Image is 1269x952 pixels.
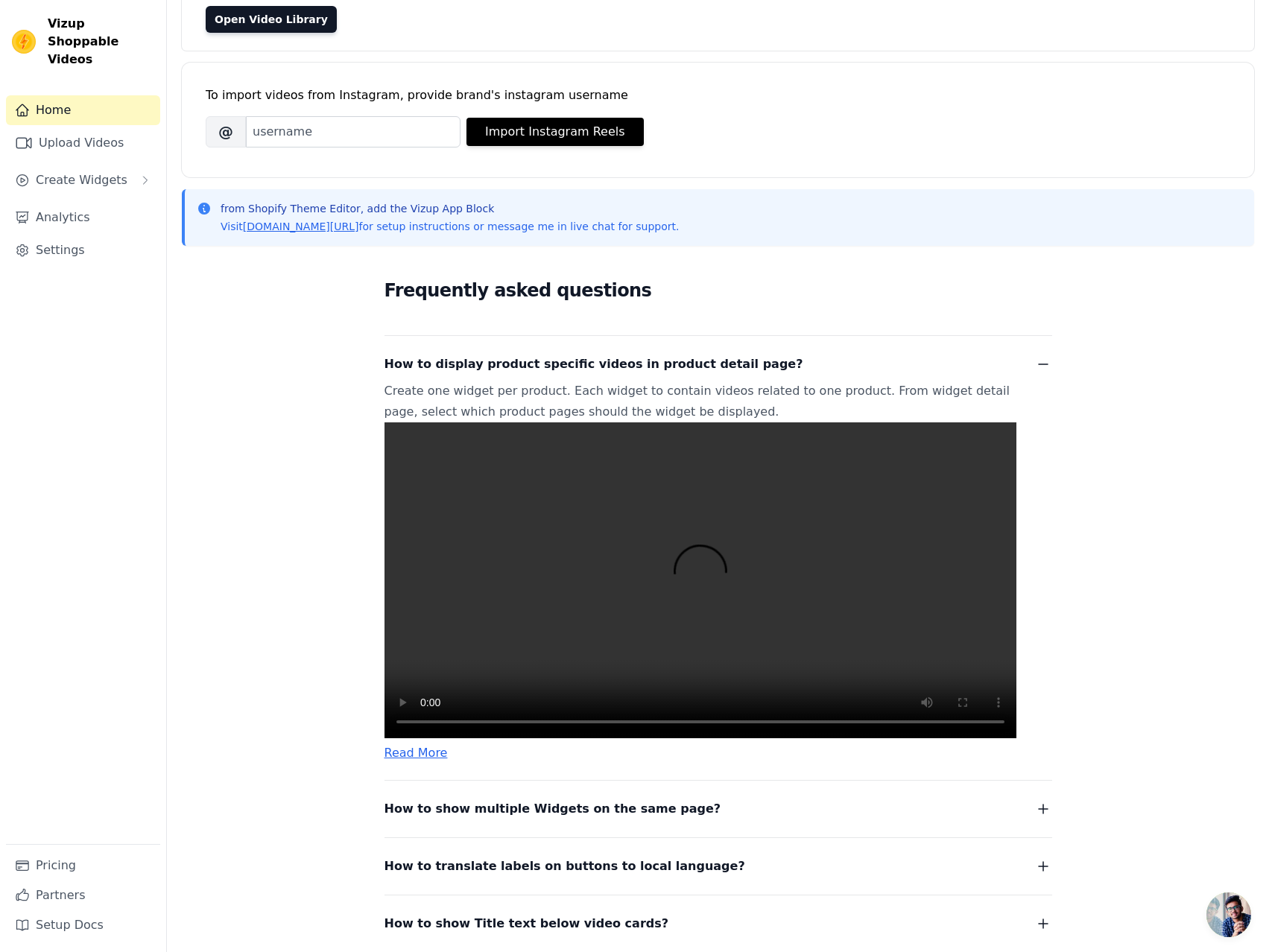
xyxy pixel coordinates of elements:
[6,95,160,125] a: Home
[385,913,1052,934] button: How to show Title text below video cards?
[246,116,461,147] input: username
[206,116,246,147] span: @
[12,30,36,54] img: Vizup
[206,6,337,33] a: Open Video Library
[385,856,1052,877] button: How to translate labels on buttons to local language?
[385,799,721,819] span: How to show multiple Widgets on the same page?
[385,276,1052,305] h2: Frequently asked questions
[36,171,127,189] span: Create Widgets
[206,86,1230,104] div: To import videos from Instagram, provide brand's instagram username
[1206,892,1251,937] a: Open chat
[385,354,803,375] span: How to display product specific videos in product detail page?
[385,856,745,877] span: How to translate labels on buttons to local language?
[385,799,1052,819] button: How to show multiple Widgets on the same page?
[6,851,160,880] a: Pricing
[6,880,160,910] a: Partners
[385,381,1016,738] p: Create one widget per product. Each widget to contain videos related to one product. From widget ...
[6,165,160,195] button: Create Widgets
[221,219,679,234] p: Visit for setup instructions or message me in live chat for support.
[385,354,1052,375] button: How to display product specific videos in product detail page?
[6,203,160,232] a: Analytics
[6,128,160,158] a: Upload Videos
[385,913,669,934] span: How to show Title text below video cards?
[221,201,679,216] p: from Shopify Theme Editor, add the Vizup App Block
[48,15,154,69] span: Vizup Shoppable Videos
[243,220,359,232] a: [DOMAIN_NAME][URL]
[6,235,160,265] a: Settings
[6,910,160,940] a: Setup Docs
[466,118,644,146] button: Import Instagram Reels
[385,746,448,760] a: Read More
